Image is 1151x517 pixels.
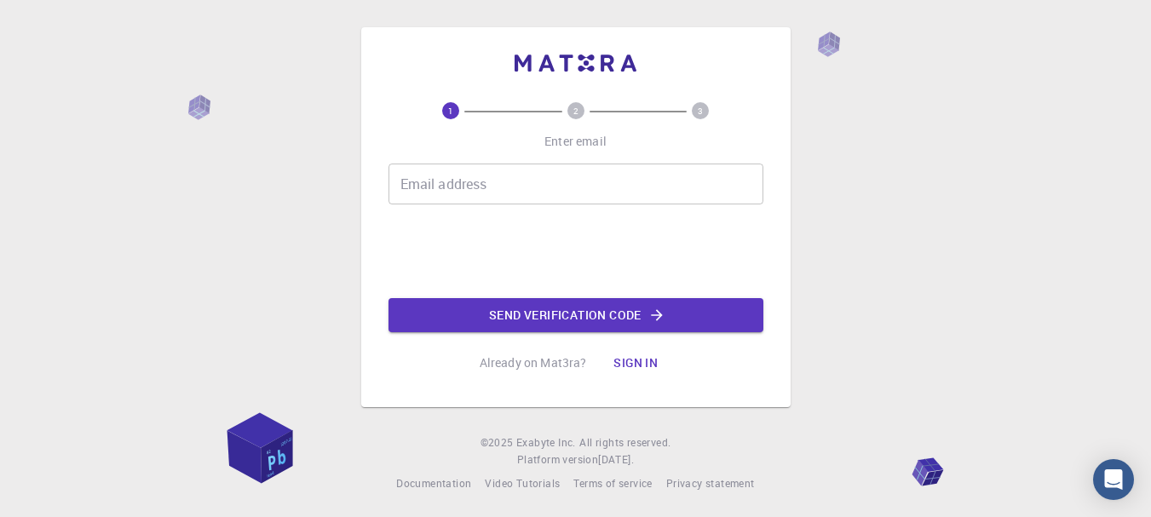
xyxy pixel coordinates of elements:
[485,475,560,492] a: Video Tutorials
[598,451,634,468] a: [DATE].
[573,476,652,490] span: Terms of service
[448,105,453,117] text: 1
[481,434,516,451] span: © 2025
[573,475,652,492] a: Terms of service
[573,105,578,117] text: 2
[396,475,471,492] a: Documentation
[517,451,598,468] span: Platform version
[666,476,755,490] span: Privacy statement
[480,354,587,371] p: Already on Mat3ra?
[666,475,755,492] a: Privacy statement
[516,434,576,451] a: Exabyte Inc.
[600,346,671,380] button: Sign in
[579,434,670,451] span: All rights reserved.
[1093,459,1134,500] div: Open Intercom Messenger
[516,435,576,449] span: Exabyte Inc.
[388,298,763,332] button: Send verification code
[598,452,634,466] span: [DATE] .
[396,476,471,490] span: Documentation
[698,105,703,117] text: 3
[485,476,560,490] span: Video Tutorials
[544,133,607,150] p: Enter email
[446,218,705,284] iframe: reCAPTCHA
